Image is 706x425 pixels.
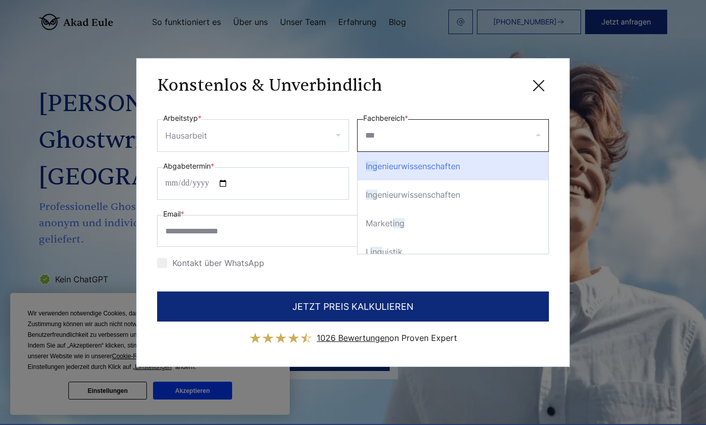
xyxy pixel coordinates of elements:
span: Ing [366,161,377,171]
span: ing [393,218,405,228]
div: enieurwissenschaften [358,152,548,180]
label: Fachbereich [363,112,408,124]
div: Hausarbeit [165,127,207,144]
div: on Proven Expert [317,330,457,346]
div: enieurwissenschaften [358,180,548,209]
label: Email [163,208,184,220]
div: L uistik [358,237,548,266]
label: Abgabetermin [163,160,214,172]
label: Kontakt über WhatsApp [157,258,264,268]
span: 1026 Bewertungen [317,333,389,343]
label: Arbeitstyp [163,112,201,124]
div: Market [358,209,548,237]
span: Ing [366,190,377,200]
h3: Konstenlos & Unverbindlich [157,75,382,96]
button: JETZT PREIS KALKULIEREN [157,291,549,322]
span: ing [370,247,382,257]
